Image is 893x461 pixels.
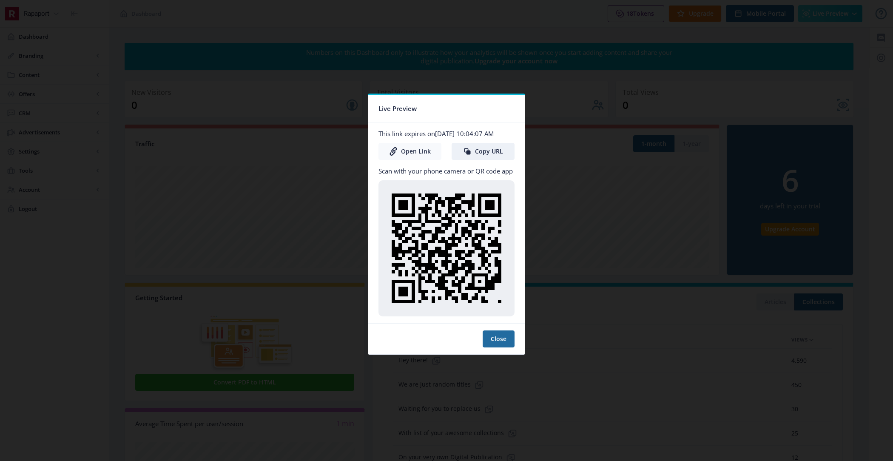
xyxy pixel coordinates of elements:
[435,129,494,138] span: [DATE] 10:04:07 AM
[452,143,515,160] button: Copy URL
[483,330,515,347] button: Close
[378,102,417,115] span: Live Preview
[378,143,441,160] a: Open Link
[378,129,515,138] p: This link expires on
[378,167,515,175] p: Scan with your phone camera or QR code app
